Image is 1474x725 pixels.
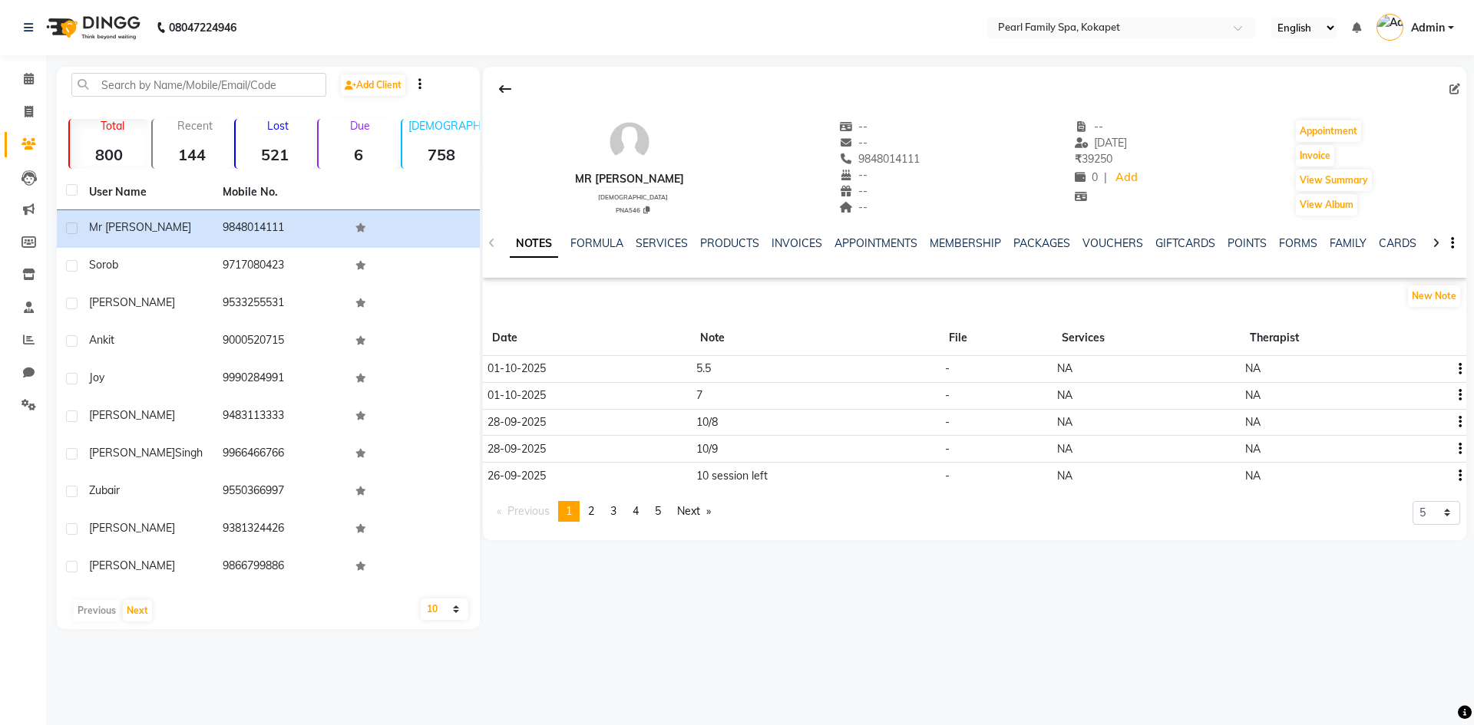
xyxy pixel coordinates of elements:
[1245,361,1261,375] span: NA
[487,469,546,483] span: 26-09-2025
[510,230,558,258] a: NOTES
[489,74,521,104] div: Back to Client
[669,501,719,522] a: Next
[1057,415,1072,429] span: NA
[175,446,203,460] span: singh
[1155,236,1215,250] a: GIFTCARDS
[1013,236,1070,250] a: PACKAGES
[1104,170,1107,186] span: |
[691,409,940,436] td: 10/8
[1082,236,1143,250] a: VOUCHERS
[691,356,940,383] td: 5.5
[489,501,719,522] nav: Pagination
[236,145,314,164] strong: 521
[1411,20,1445,36] span: Admin
[1330,236,1367,250] a: FAMILY
[1057,361,1072,375] span: NA
[213,398,347,436] td: 9483113333
[123,600,152,621] button: Next
[945,442,950,456] span: -
[1053,321,1241,356] th: Services
[71,73,326,97] input: Search by Name/Mobile/Email/Code
[213,549,347,586] td: 9866799886
[839,136,868,150] span: --
[1075,120,1104,133] span: --
[588,504,594,518] span: 2
[1245,442,1261,456] span: NA
[945,361,950,375] span: -
[76,119,148,133] p: Total
[322,119,397,133] p: Due
[213,323,347,361] td: 9000520715
[213,473,347,511] td: 9550366997
[1075,152,1082,166] span: ₹
[1296,120,1361,142] button: Appointment
[691,436,940,463] td: 10/9
[575,171,684,187] div: Mr [PERSON_NAME]
[213,175,347,210] th: Mobile No.
[213,436,347,473] td: 9966466766
[1057,469,1072,483] span: NA
[1377,14,1403,41] img: Admin
[341,74,405,96] a: Add Client
[636,236,688,250] a: SERVICES
[691,463,940,489] td: 10 session left
[1241,321,1447,356] th: Therapist
[89,295,175,309] span: [PERSON_NAME]
[402,145,481,164] strong: 758
[1296,194,1357,216] button: View Album
[834,236,917,250] a: APPOINTMENTS
[487,415,546,429] span: 28-09-2025
[1113,167,1140,189] a: Add
[89,333,114,347] span: ankit
[945,415,950,429] span: -
[1057,388,1072,402] span: NA
[1296,145,1334,166] button: Invoice
[159,119,231,133] p: Recent
[566,504,572,518] span: 1
[839,184,868,198] span: --
[691,321,940,356] th: Note
[89,521,175,535] span: [PERSON_NAME]
[80,175,213,210] th: User Name
[483,321,692,356] th: Date
[487,442,546,456] span: 28-09-2025
[598,193,668,201] span: [DEMOGRAPHIC_DATA]
[633,504,639,518] span: 4
[1228,236,1267,250] a: POINTS
[930,236,1001,250] a: MEMBERSHIP
[213,248,347,285] td: 9717080423
[213,361,347,398] td: 9990284991
[153,145,231,164] strong: 144
[839,168,868,182] span: --
[89,483,120,497] span: zubair
[1075,170,1098,184] span: 0
[89,258,118,272] span: sorob
[1075,136,1128,150] span: [DATE]
[89,408,175,422] span: [PERSON_NAME]
[1296,170,1372,191] button: View Summary
[507,504,550,518] span: Previous
[487,361,546,375] span: 01-10-2025
[319,145,397,164] strong: 6
[940,321,1053,356] th: File
[945,469,950,483] span: -
[606,119,653,165] img: avatar
[655,504,661,518] span: 5
[1245,388,1261,402] span: NA
[213,511,347,549] td: 9381324426
[1245,415,1261,429] span: NA
[39,6,144,49] img: logo
[1279,236,1317,250] a: FORMS
[945,388,950,402] span: -
[213,285,347,323] td: 9533255531
[839,200,868,214] span: --
[700,236,759,250] a: PRODUCTS
[89,446,175,460] span: [PERSON_NAME]
[242,119,314,133] p: Lost
[570,236,623,250] a: FORMULA
[1057,442,1072,456] span: NA
[581,204,684,215] div: PNA546
[839,120,868,133] span: --
[169,6,236,49] b: 08047224946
